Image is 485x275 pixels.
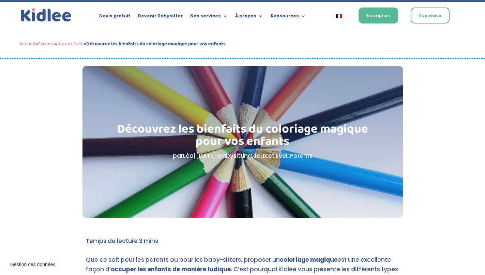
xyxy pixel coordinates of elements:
[411,7,450,24] a: Connexion
[38,40,55,48] a: Parents
[190,14,228,21] a: Nos services
[19,7,73,24] a: Kidlee Logo
[196,152,216,160] span: [DATE]
[111,265,231,273] strong: occuper les enfants de manière ludique
[10,262,55,268] span: Gestion des données
[336,14,342,18] img: Français
[218,152,252,160] a: Babysitting
[271,14,306,21] a: Ressources
[99,14,130,21] a: Devis gratuit
[290,152,313,160] a: Parents
[253,152,289,160] a: Jeux et Eveil
[57,40,84,48] a: Jeux et Eveil
[6,258,59,272] button: Gestion des données
[359,7,398,24] a: Inscription
[19,40,35,48] a: Accueil
[183,152,194,160] a: Léa
[138,14,183,21] a: Devenir Babysitter
[117,123,368,151] h1: Découvrez les bienfaits du coloriage magique pour vos enfants
[280,256,337,264] strong: coloriage magique
[19,40,226,48] span: » » »
[117,151,368,161] p: par | | , ,
[86,40,226,48] strong: Découvrez les bienfaits du coloriage magique pour vos enfants
[235,14,263,21] a: À propos
[19,7,73,24] img: logo_kidlee_bleu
